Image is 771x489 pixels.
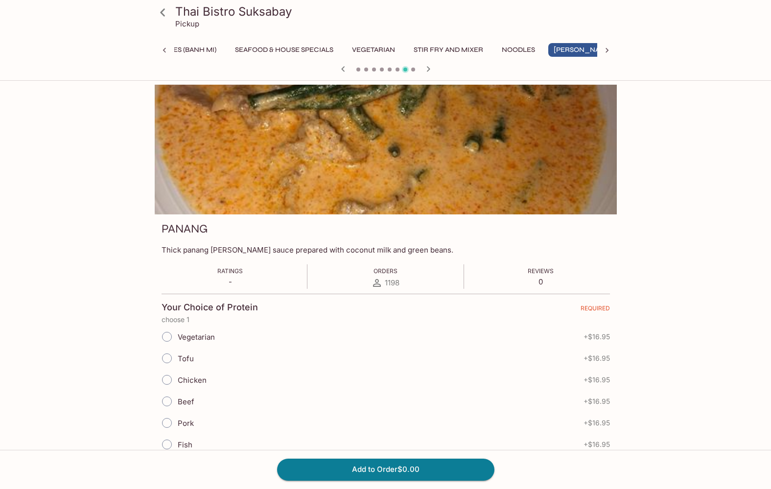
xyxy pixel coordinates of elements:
[175,4,613,19] h3: Thai Bistro Suksabay
[178,397,194,406] span: Beef
[178,332,215,342] span: Vegetarian
[230,43,339,57] button: Seafood & House Specials
[178,440,192,449] span: Fish
[162,221,208,236] h3: PANANG
[528,277,554,286] p: 0
[162,316,610,324] p: choose 1
[162,302,258,313] h4: Your Choice of Protein
[217,267,243,275] span: Ratings
[584,397,610,405] span: + $16.95
[385,278,399,287] span: 1198
[347,43,400,57] button: Vegetarian
[178,354,194,363] span: Tofu
[581,304,610,316] span: REQUIRED
[548,43,618,57] button: [PERSON_NAME]
[584,376,610,384] span: + $16.95
[175,19,199,28] p: Pickup
[584,441,610,448] span: + $16.95
[155,85,617,214] div: PANANG
[178,419,194,428] span: Pork
[129,43,222,57] button: Sandwiches (Banh Mi)
[374,267,397,275] span: Orders
[162,245,610,255] p: Thick panang [PERSON_NAME] sauce prepared with coconut milk and green beans.
[217,277,243,286] p: -
[528,267,554,275] span: Reviews
[178,375,207,385] span: Chicken
[277,459,494,480] button: Add to Order$0.00
[584,419,610,427] span: + $16.95
[584,354,610,362] span: + $16.95
[584,333,610,341] span: + $16.95
[408,43,489,57] button: Stir Fry and Mixer
[496,43,540,57] button: Noodles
